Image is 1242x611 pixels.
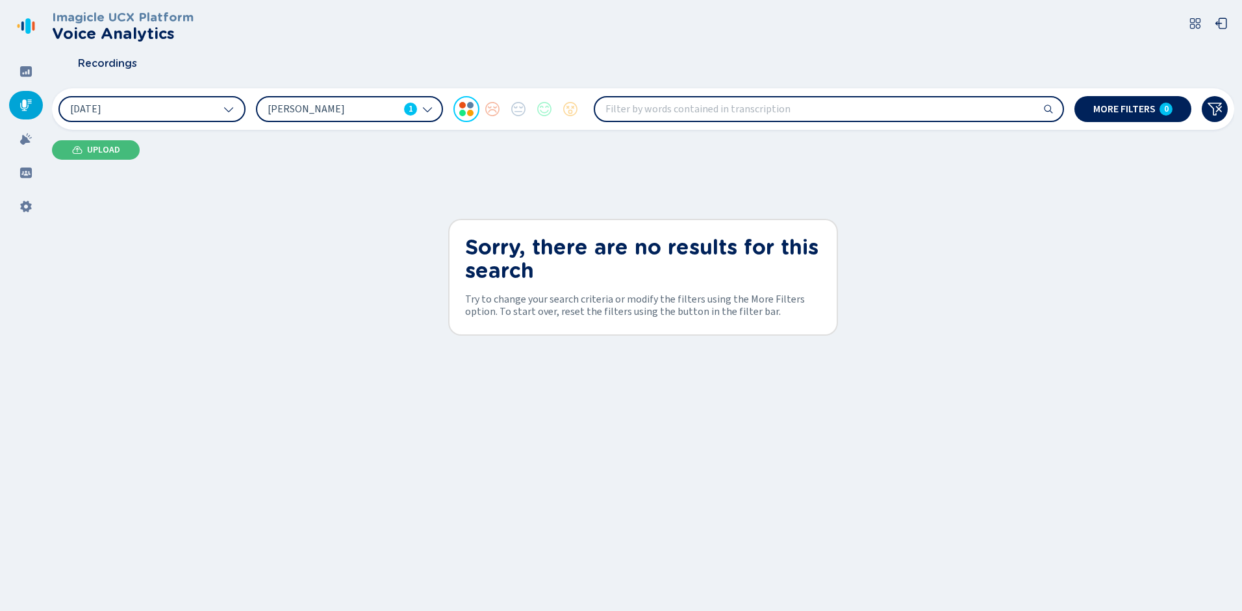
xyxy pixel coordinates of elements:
svg: search [1043,104,1054,114]
span: 1 [409,103,413,116]
svg: cloud-upload [72,145,82,155]
span: [PERSON_NAME] [268,102,399,116]
h1: Sorry, there are no results for this search [465,236,821,284]
button: More filters0 [1074,96,1191,122]
div: Alarms [9,125,43,153]
svg: groups-filled [19,166,32,179]
svg: mic-fill [19,99,32,112]
span: Upload [87,145,120,155]
h3: Imagicle UCX Platform [52,10,194,25]
input: Filter by words contained in transcription [595,97,1063,121]
svg: chevron-down [223,104,234,114]
svg: chevron-down [422,104,433,114]
svg: funnel-disabled [1207,101,1223,117]
span: [DATE] [70,104,101,114]
div: Settings [9,192,43,221]
span: Recordings [78,58,137,69]
svg: dashboard-filled [19,65,32,78]
span: More filters [1093,104,1156,114]
div: Groups [9,158,43,187]
span: Try to change your search criteria or modify the filters using the More Filters option. To start ... [465,293,821,318]
svg: box-arrow-left [1215,17,1228,30]
button: Clear filters [1202,96,1228,122]
div: Recordings [9,91,43,119]
svg: alarm-filled [19,132,32,145]
button: [DATE] [58,96,246,122]
h2: Voice Analytics [52,25,194,43]
span: 0 [1164,104,1169,114]
button: Upload [52,140,140,160]
div: Dashboard [9,57,43,86]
